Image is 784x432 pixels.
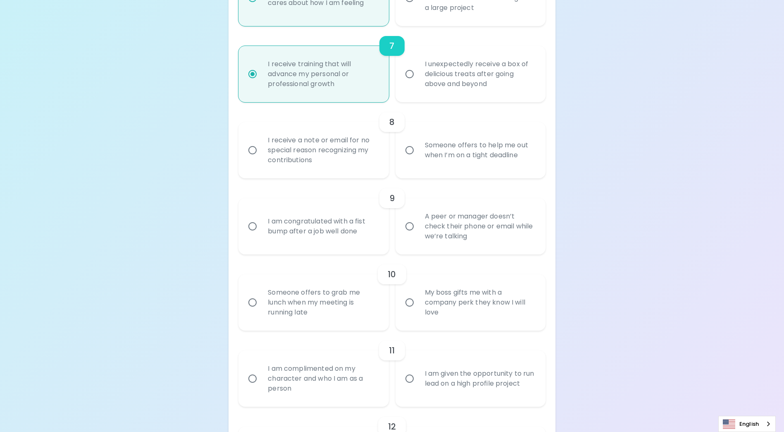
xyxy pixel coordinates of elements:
div: I am congratulated with a fist bump after a job well done [261,206,384,246]
div: Language [718,416,776,432]
h6: 10 [388,268,396,281]
div: I am given the opportunity to run lead on a high profile project [418,359,541,398]
div: choice-group-check [238,26,545,102]
div: choice-group-check [238,331,545,407]
div: choice-group-check [238,102,545,178]
div: choice-group-check [238,178,545,254]
div: I am complimented on my character and who I am as a person [261,354,384,403]
h6: 8 [389,115,395,129]
div: I unexpectedly receive a box of delicious treats after going above and beyond [418,49,541,99]
div: I receive a note or email for no special reason recognizing my contributions [261,125,384,175]
div: My boss gifts me with a company perk they know I will love [418,278,541,327]
aside: Language selected: English [718,416,776,432]
div: A peer or manager doesn’t check their phone or email while we’re talking [418,202,541,251]
a: English [719,416,775,432]
h6: 7 [389,39,394,53]
div: Someone offers to help me out when I’m on a tight deadline [418,130,541,170]
div: I receive training that will advance my personal or professional growth [261,49,384,99]
div: choice-group-check [238,254,545,331]
h6: 9 [389,192,395,205]
div: Someone offers to grab me lunch when my meeting is running late [261,278,384,327]
h6: 11 [389,344,395,357]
